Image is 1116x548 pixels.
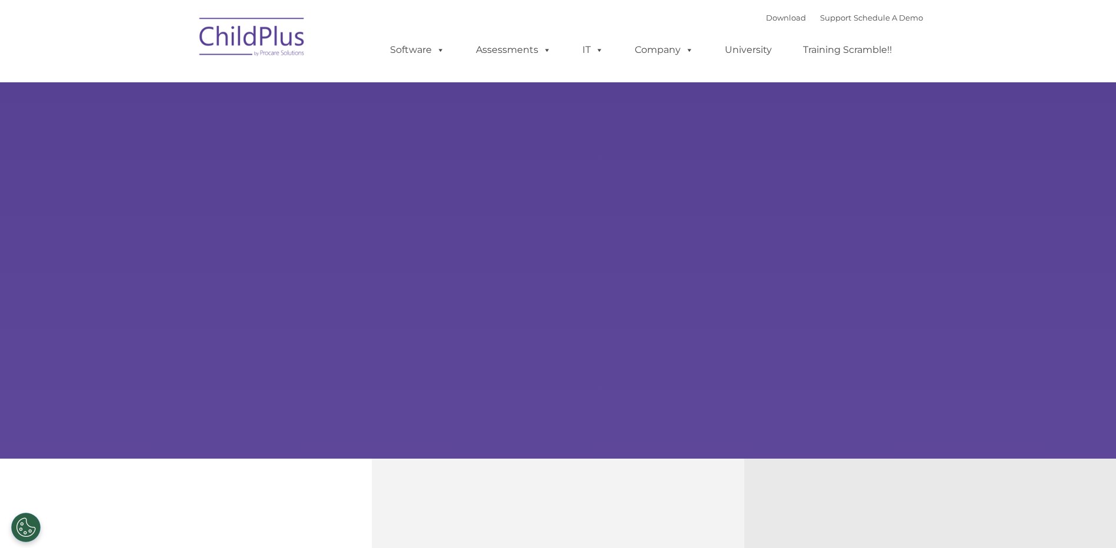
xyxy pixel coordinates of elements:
a: University [713,38,784,62]
a: Company [623,38,705,62]
a: Software [378,38,457,62]
a: Schedule A Demo [854,13,923,22]
a: Support [820,13,851,22]
a: Training Scramble!! [791,38,904,62]
button: Cookies Settings [11,513,41,542]
a: Download [766,13,806,22]
a: Assessments [464,38,563,62]
img: ChildPlus by Procare Solutions [194,9,311,68]
font: | [766,13,923,22]
a: IT [571,38,615,62]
